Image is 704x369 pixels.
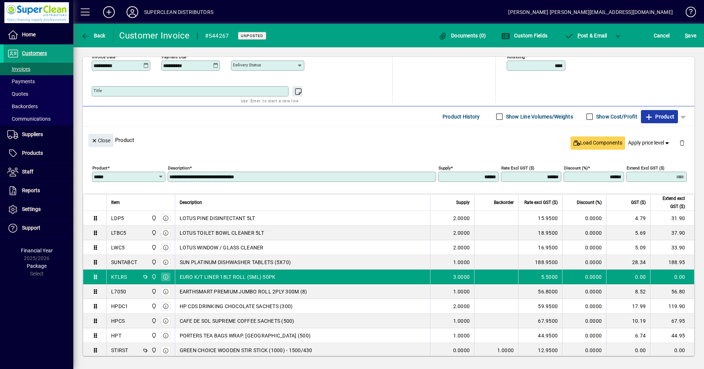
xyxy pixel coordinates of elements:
[507,54,525,59] mat-label: Rounding
[524,198,558,207] span: Rate excl GST ($)
[241,96,298,105] mat-hint: Use 'Enter' to start a new line
[606,284,650,299] td: 8.52
[180,273,276,281] span: EURO K/T LINER 18LT ROLL (SML) 50PK
[439,165,451,171] mat-label: Supply
[111,198,120,207] span: Item
[650,211,694,226] td: 31.90
[562,314,606,328] td: 0.0000
[4,75,73,88] a: Payments
[111,303,128,310] div: HPDC1
[453,288,470,295] span: 1.0000
[149,214,158,222] span: Superclean Distributors
[562,240,606,255] td: 0.0000
[453,259,470,266] span: 1.0000
[22,206,41,212] span: Settings
[453,317,470,325] span: 1.0000
[577,198,602,207] span: Discount (%)
[565,33,607,39] span: ost & Email
[437,29,488,42] button: Documents (0)
[523,215,558,222] div: 15.9500
[149,258,158,266] span: Superclean Distributors
[453,273,470,281] span: 3.0000
[523,288,558,295] div: 56.8000
[111,215,124,222] div: LDP5
[456,198,470,207] span: Supply
[91,135,110,147] span: Close
[523,303,558,310] div: 59.9500
[650,284,694,299] td: 56.80
[4,26,73,44] a: Home
[180,198,202,207] span: Description
[149,273,158,281] span: Superclean Distributors
[97,6,121,19] button: Add
[606,255,650,270] td: 28.34
[4,144,73,162] a: Products
[650,314,694,328] td: 67.95
[631,198,646,207] span: GST ($)
[453,229,470,237] span: 2.0000
[81,33,106,39] span: Back
[149,302,158,310] span: Superclean Distributors
[92,165,107,171] mat-label: Product
[4,63,73,75] a: Invoices
[149,317,158,325] span: Superclean Distributors
[119,30,190,41] div: Customer Invoice
[180,303,293,310] span: HP CDS DRINKING CHOCOLATE SACHETS (300)
[453,215,470,222] span: 2.0000
[7,66,30,72] span: Invoices
[562,284,606,299] td: 0.0000
[562,299,606,314] td: 0.0000
[571,136,625,150] button: Load Components
[88,134,113,147] button: Close
[149,244,158,252] span: Superclean Distributors
[111,273,127,281] div: KTLRS
[453,303,470,310] span: 2.0000
[494,198,514,207] span: Backorder
[22,32,36,37] span: Home
[650,226,694,240] td: 37.90
[562,226,606,240] td: 0.0000
[654,30,670,41] span: Cancel
[523,244,558,251] div: 16.9500
[22,50,47,56] span: Customers
[523,332,558,339] div: 44.9500
[650,240,694,255] td: 33.90
[562,211,606,226] td: 0.0000
[87,137,115,143] app-page-header-button: Close
[121,6,144,19] button: Profile
[144,6,213,18] div: SUPERCLEAN DISTRIBUTORS
[683,29,698,42] button: Save
[4,125,73,144] a: Suppliers
[606,328,650,343] td: 6.74
[111,229,126,237] div: LTBC5
[606,240,650,255] td: 5.09
[149,332,158,340] span: Superclean Distributors
[685,33,688,39] span: S
[22,169,33,175] span: Staff
[606,343,650,358] td: 0.00
[22,187,40,193] span: Reports
[111,332,121,339] div: HPT
[673,134,691,151] button: Delete
[7,103,38,109] span: Backorders
[577,33,581,39] span: P
[4,182,73,200] a: Reports
[606,211,650,226] td: 4.79
[523,259,558,266] div: 188.9500
[4,100,73,113] a: Backorders
[650,255,694,270] td: 188.95
[561,29,611,42] button: Post & Email
[205,30,229,42] div: #544267
[111,317,125,325] div: HPCS
[641,110,678,123] button: Product
[645,111,674,123] span: Product
[149,346,158,354] span: Superclean Distributors
[4,113,73,125] a: Communications
[650,270,694,284] td: 0.00
[93,88,102,93] mat-label: Title
[162,54,186,59] mat-label: Payment due
[180,215,255,222] span: LOTUS PINE DISINFECTANT 5LT
[625,136,674,150] button: Apply price level
[241,33,263,38] span: Unposted
[4,163,73,181] a: Staff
